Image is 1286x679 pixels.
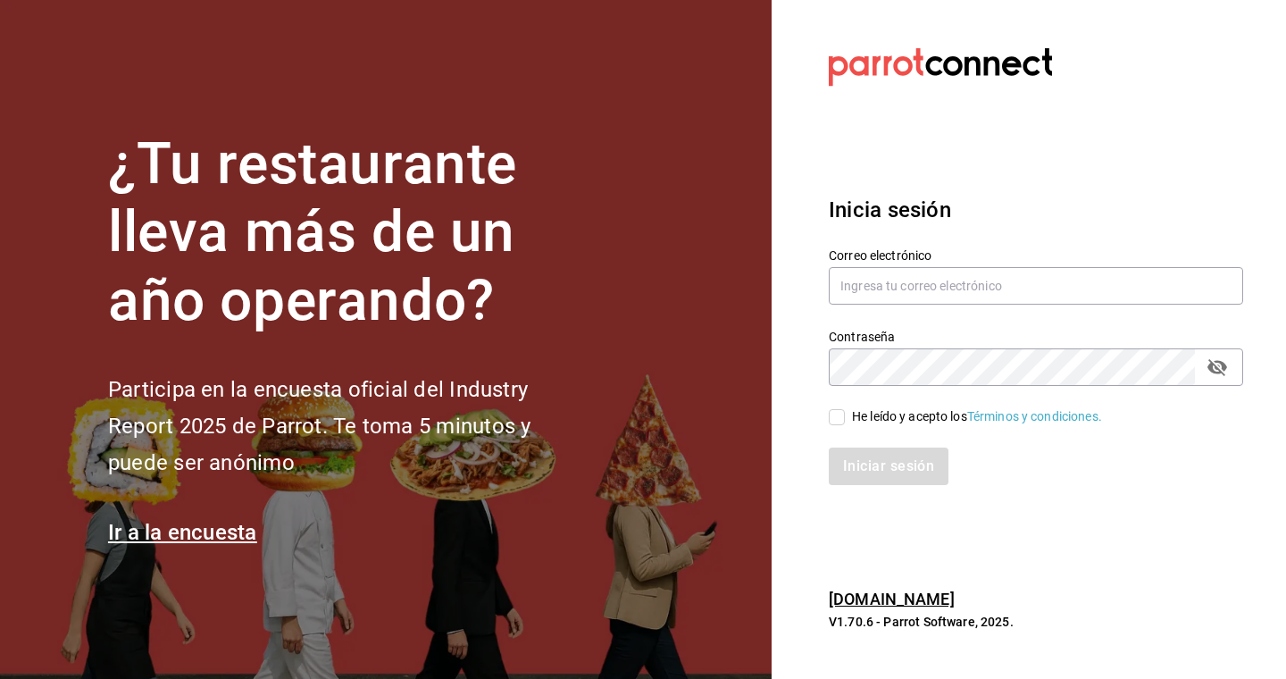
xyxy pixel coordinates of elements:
button: passwordField [1202,352,1232,382]
h1: ¿Tu restaurante lleva más de un año operando? [108,130,590,336]
a: Términos y condiciones. [967,409,1102,423]
input: Ingresa tu correo electrónico [829,267,1243,305]
div: He leído y acepto los [852,407,1102,426]
h3: Inicia sesión [829,194,1243,226]
h2: Participa en la encuesta oficial del Industry Report 2025 de Parrot. Te toma 5 minutos y puede se... [108,372,590,481]
a: Ir a la encuesta [108,520,257,545]
p: V1.70.6 - Parrot Software, 2025. [829,613,1243,631]
label: Correo electrónico [829,248,1243,261]
a: [DOMAIN_NAME] [829,590,955,608]
label: Contraseña [829,330,1243,342]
